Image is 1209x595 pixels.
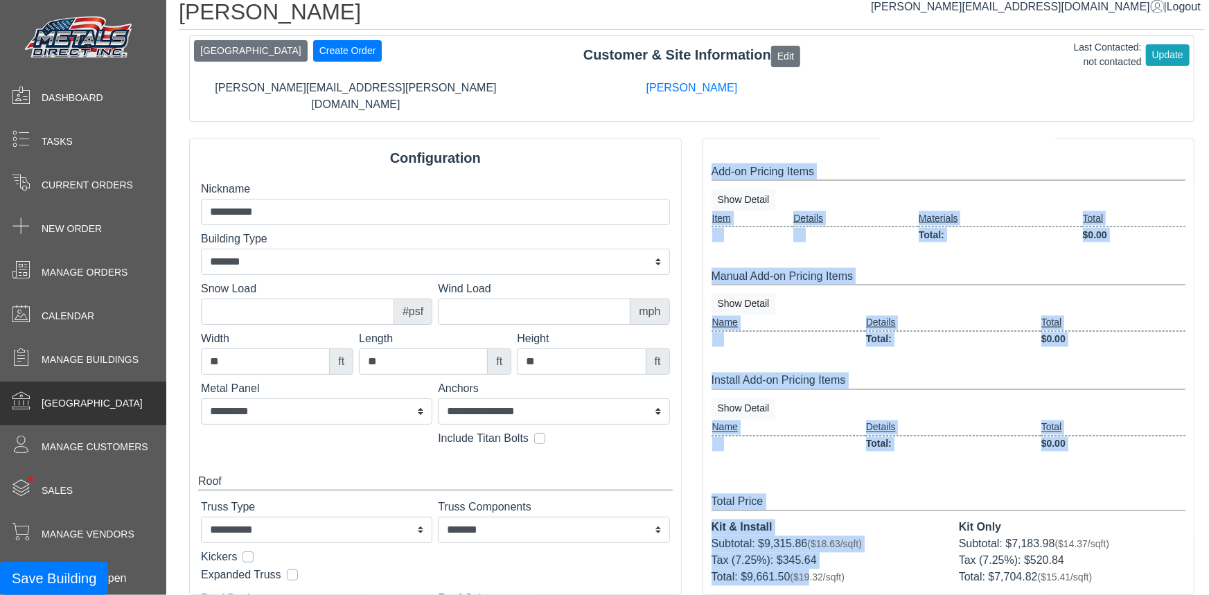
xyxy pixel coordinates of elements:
div: Customer & Site Information [190,44,1194,66]
span: Manage Customers [42,440,148,454]
label: Kickers [201,549,237,565]
div: Total Price [712,494,1186,511]
label: Truss Components [438,499,669,515]
div: Install Add-on Pricing Items [712,373,1186,390]
td: Details [865,420,1041,436]
span: ($15.41/sqft) [1038,572,1093,583]
label: Height [517,330,669,347]
td: $0.00 [1041,436,1185,452]
td: Total: [865,331,1041,348]
span: Current Orders [42,178,133,193]
button: Show Detail [712,398,776,420]
div: Tax (7.25%): $345.64 [712,553,938,569]
td: Name [712,420,865,436]
span: ($19.32/sqft) [790,572,845,583]
div: Manual Add-on Pricing Items [712,268,1186,285]
span: [GEOGRAPHIC_DATA] [42,396,143,411]
button: Create Order [313,40,382,62]
span: ($18.63/sqft) [807,539,862,550]
div: ft [646,348,670,375]
span: Tasks [42,134,73,149]
div: ft [487,348,511,375]
td: $0.00 [1082,227,1185,243]
td: Details [793,211,918,227]
button: Update [1146,44,1190,66]
span: ($14.37/sqft) [1055,539,1110,550]
td: Name [712,315,865,332]
td: Details [865,315,1041,332]
button: Edit [771,46,800,67]
div: ft [329,348,353,375]
label: Snow Load [201,281,432,297]
td: Total: [918,227,1082,243]
div: Total: $9,661.50 [712,569,938,586]
label: Nickname [201,181,670,197]
label: Expanded Truss [201,567,281,583]
span: Dashboard [42,91,103,105]
a: [PERSON_NAME] [646,82,738,94]
div: #psf [394,299,432,325]
div: Subtotal: $9,315.86 [712,536,938,553]
div: Kit & Install [712,519,938,536]
div: Configuration [190,148,681,168]
div: Subtotal: $7,183.98 [959,536,1185,553]
td: Materials [918,211,1082,227]
label: Wind Load [438,281,669,297]
a: [PERSON_NAME][EMAIL_ADDRESS][DOMAIN_NAME] [871,1,1164,12]
label: Metal Panel [201,380,432,397]
label: Anchors [438,380,669,397]
div: Roof [198,473,673,490]
span: Manage Vendors [42,527,134,542]
td: Total [1041,315,1185,332]
div: mph [630,299,669,325]
label: Width [201,330,353,347]
div: Tax (7.25%): $520.84 [959,553,1185,569]
div: Last Contacted: not contacted [1074,40,1142,69]
button: [GEOGRAPHIC_DATA] [194,40,308,62]
span: Logout [1167,1,1201,12]
label: Building Type [201,231,670,247]
td: Item [712,211,793,227]
span: Manage Orders [42,265,127,280]
span: Sales [42,483,73,498]
div: [PERSON_NAME][EMAIL_ADDRESS][PERSON_NAME][DOMAIN_NAME] [188,80,524,113]
label: Length [359,330,511,347]
label: Include Titan Bolts [438,430,529,447]
td: $0.00 [1041,331,1185,348]
td: Total [1041,420,1185,436]
span: Calendar [42,309,94,323]
div: Add-on Pricing Items [712,163,1186,181]
span: New Order [42,222,102,236]
button: Show Detail [712,189,776,211]
td: Total: [865,436,1041,452]
td: Total [1082,211,1185,227]
div: Total: $7,704.82 [959,569,1185,586]
span: Manage Buildings [42,353,139,367]
button: Show Detail [712,294,776,315]
span: • [13,456,48,501]
label: Truss Type [201,499,432,515]
img: Metals Direct Inc Logo [21,12,139,64]
div: Kit Only [959,519,1185,536]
